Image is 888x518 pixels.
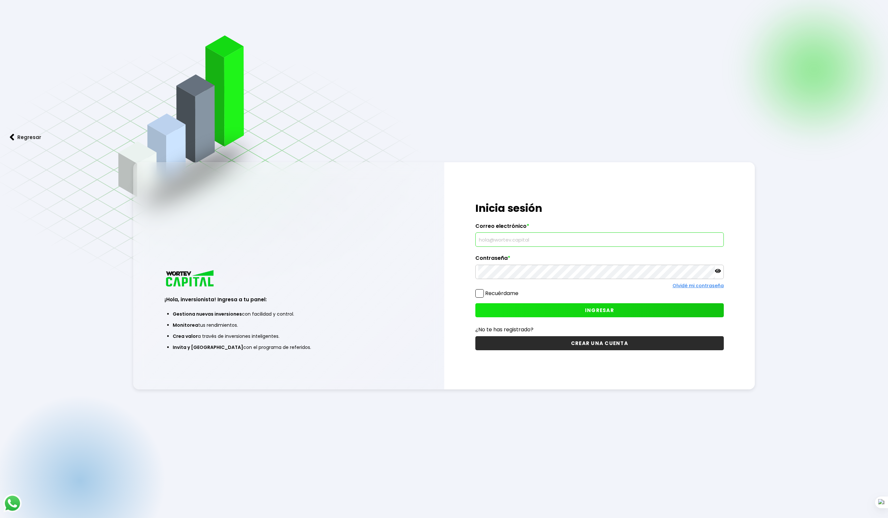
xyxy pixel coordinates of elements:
[478,233,721,246] input: hola@wortev.capital
[475,255,724,265] label: Contraseña
[173,333,198,339] span: Crea valor
[10,134,14,141] img: flecha izquierda
[173,322,198,328] span: Monitorea
[173,320,405,331] li: tus rendimientos.
[165,269,216,289] img: logo_wortev_capital
[475,325,724,334] p: ¿No te has registrado?
[673,282,724,289] a: Olvidé mi contraseña
[165,296,413,303] h3: ¡Hola, inversionista! Ingresa a tu panel:
[475,303,724,317] button: INGRESAR
[475,223,724,233] label: Correo electrónico
[3,494,22,512] img: logos_whatsapp-icon.242b2217.svg
[475,336,724,350] button: CREAR UNA CUENTA
[173,311,242,317] span: Gestiona nuevas inversiones
[173,344,243,351] span: Invita y [GEOGRAPHIC_DATA]
[173,331,405,342] li: a través de inversiones inteligentes.
[475,200,724,216] h1: Inicia sesión
[173,342,405,353] li: con el programa de referidos.
[485,290,518,297] label: Recuérdame
[585,307,614,314] span: INGRESAR
[173,308,405,320] li: con facilidad y control.
[475,325,724,350] a: ¿No te has registrado?CREAR UNA CUENTA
